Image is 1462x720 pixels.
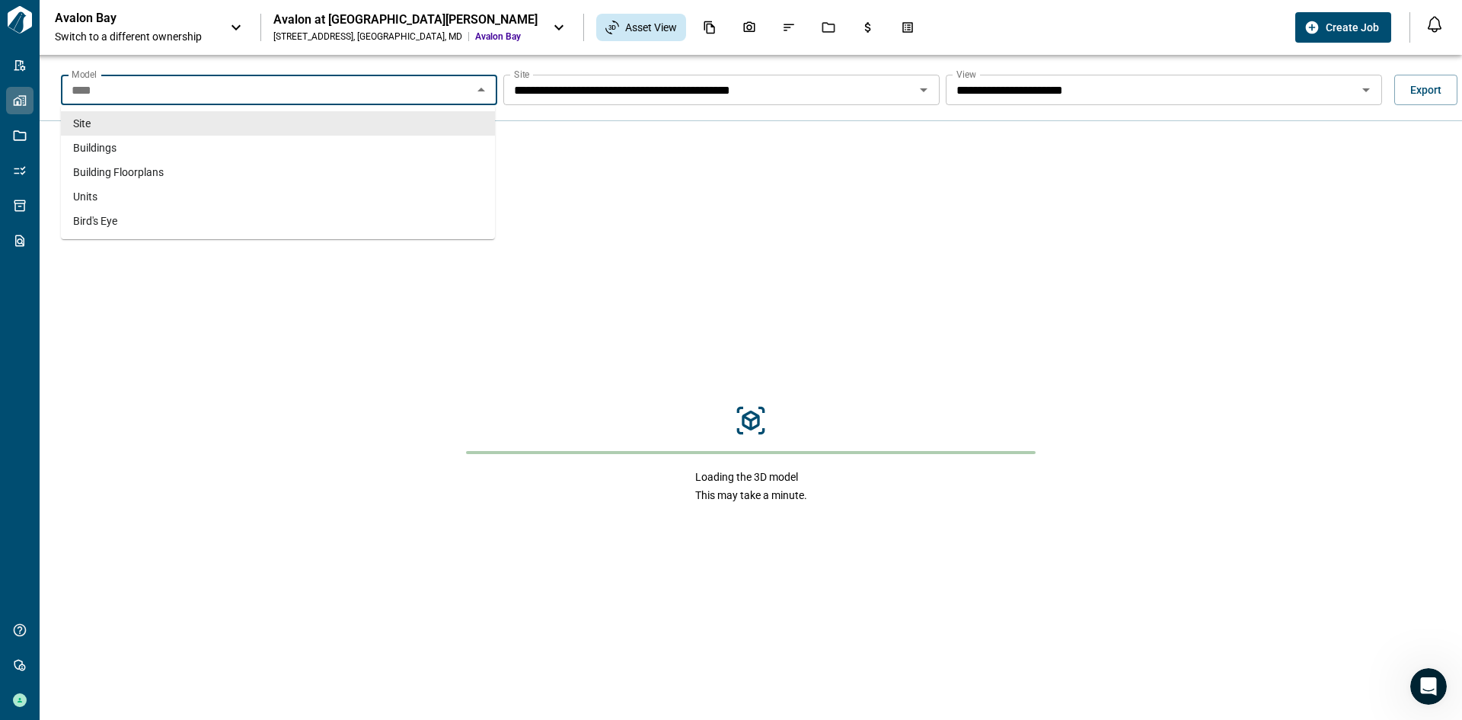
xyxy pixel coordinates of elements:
[1326,20,1379,35] span: Create Job
[1422,12,1447,37] button: Open notification feed
[73,165,164,180] span: Building Floorplans
[956,68,976,81] label: View
[73,140,117,155] span: Buildings
[73,189,97,204] span: Units
[695,469,807,485] span: Loading the 3D model
[471,79,492,101] button: Close
[73,213,117,229] span: Bird's Eye
[72,68,97,81] label: Model
[1394,75,1457,105] button: Export
[1295,12,1391,43] button: Create Job
[475,30,538,43] span: Avalon Bay
[1355,79,1377,101] button: Open
[625,20,677,35] span: Asset View
[852,14,884,40] div: Budgets
[892,14,924,40] div: Takeoff Center
[55,11,192,26] p: Avalon Bay
[1410,82,1441,98] span: Export
[694,14,726,40] div: Documents
[596,14,686,41] div: Asset View
[812,14,844,40] div: Jobs
[273,30,462,43] div: [STREET_ADDRESS] , [GEOGRAPHIC_DATA] , MD
[273,12,538,27] div: Avalon at [GEOGRAPHIC_DATA][PERSON_NAME]
[1410,668,1447,705] iframe: Intercom live chat
[913,79,934,101] button: Open
[514,68,529,81] label: Site
[733,14,765,40] div: Photos
[55,29,215,44] span: Switch to a different ownership
[73,116,91,131] span: Site
[773,14,805,40] div: Issues & Info
[695,488,807,503] span: This may take a minute.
